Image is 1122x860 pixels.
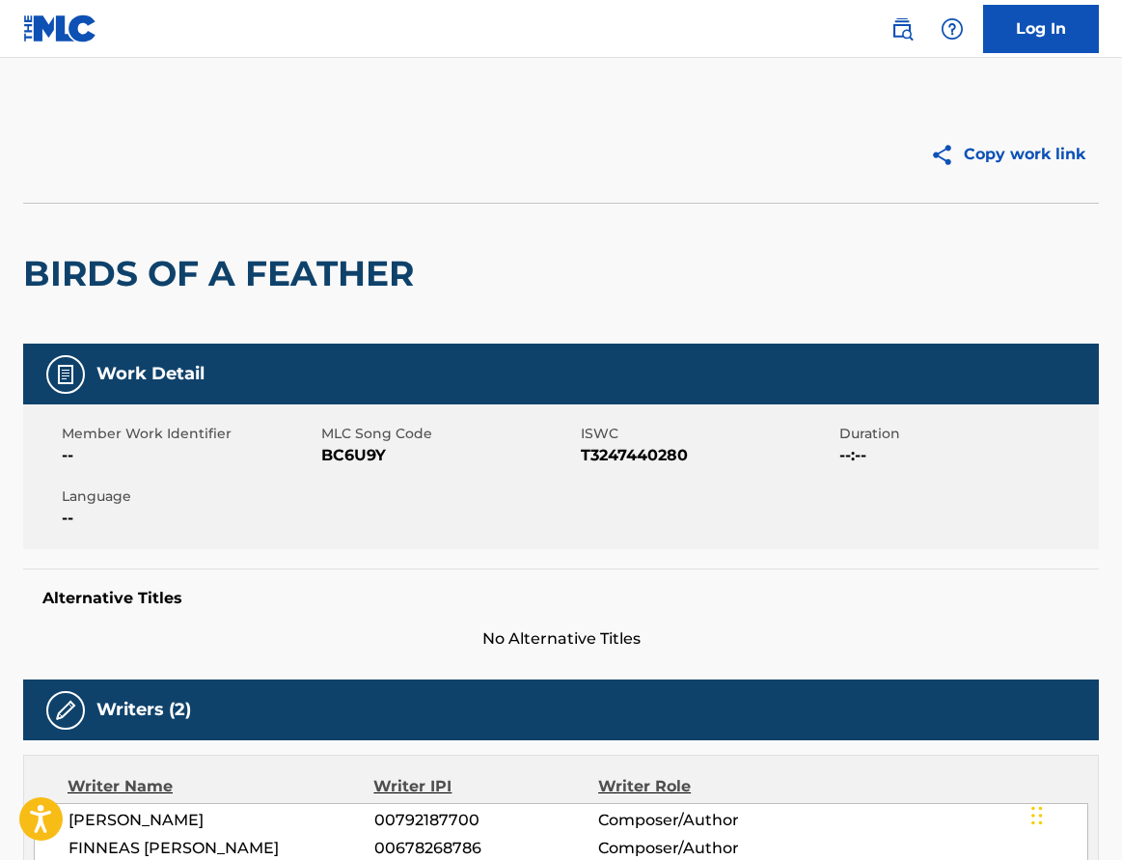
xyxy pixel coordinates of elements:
[374,809,598,832] span: 00792187700
[374,837,598,860] span: 00678268786
[1031,787,1043,845] div: Drag
[54,699,77,722] img: Writers
[839,424,1094,444] span: Duration
[890,17,914,41] img: search
[321,424,576,444] span: MLC Song Code
[54,363,77,386] img: Work Detail
[96,699,191,721] h5: Writers (2)
[941,17,964,41] img: help
[598,837,802,860] span: Composer/Author
[983,5,1099,53] a: Log In
[917,130,1099,179] button: Copy work link
[581,444,835,467] span: T3247440280
[598,775,803,798] div: Writer Role
[68,837,374,860] span: FINNEAS [PERSON_NAME]
[62,507,316,530] span: --
[598,809,802,832] span: Composer/Author
[930,143,964,167] img: Copy work link
[23,14,97,42] img: MLC Logo
[62,424,316,444] span: Member Work Identifier
[62,486,316,507] span: Language
[96,363,205,385] h5: Work Detail
[581,424,835,444] span: ISWC
[321,444,576,467] span: BC6U9Y
[68,775,373,798] div: Writer Name
[62,444,316,467] span: --
[23,627,1099,651] span: No Alternative Titles
[933,10,971,48] div: Help
[839,444,1094,467] span: --:--
[42,589,1080,608] h5: Alternative Titles
[373,775,598,798] div: Writer IPI
[883,10,921,48] a: Public Search
[68,809,374,832] span: [PERSON_NAME]
[1026,767,1122,860] iframe: Chat Widget
[23,252,424,295] h2: BIRDS OF A FEATHER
